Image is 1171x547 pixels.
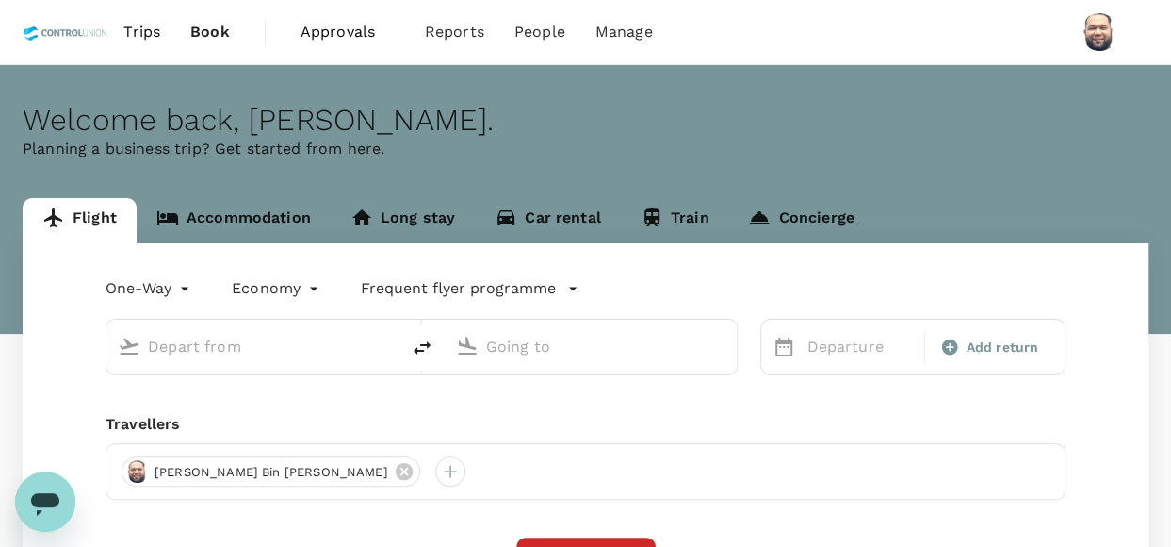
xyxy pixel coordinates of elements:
[386,344,390,348] button: Open
[301,21,395,43] span: Approvals
[1081,13,1118,51] img: Muhammad Hariz Bin Abdul Rahman
[595,21,653,43] span: Manage
[137,198,331,243] a: Accommodation
[106,413,1065,436] div: Travellers
[728,198,873,243] a: Concierge
[123,21,160,43] span: Trips
[425,21,484,43] span: Reports
[190,21,230,43] span: Book
[486,332,698,361] input: Going to
[23,198,137,243] a: Flight
[475,198,621,243] a: Car rental
[724,344,727,348] button: Open
[361,277,556,300] p: Frequent flyer programme
[967,338,1039,357] span: Add return
[399,325,445,371] button: delete
[361,277,578,300] button: Frequent flyer programme
[143,463,399,482] span: [PERSON_NAME] Bin [PERSON_NAME]
[15,472,75,532] iframe: Button to launch messaging window
[232,273,323,304] div: Economy
[331,198,475,243] a: Long stay
[621,198,729,243] a: Train
[23,138,1148,160] p: Planning a business trip? Get started from here.
[122,456,420,487] div: [PERSON_NAME] Bin [PERSON_NAME]
[126,460,149,483] img: avatar-67b4218f54620.jpeg
[148,332,360,361] input: Depart from
[23,103,1148,138] div: Welcome back , [PERSON_NAME] .
[806,336,912,358] p: Departure
[106,273,194,304] div: One-Way
[514,21,565,43] span: People
[23,11,108,53] img: Control Union Malaysia Sdn. Bhd.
